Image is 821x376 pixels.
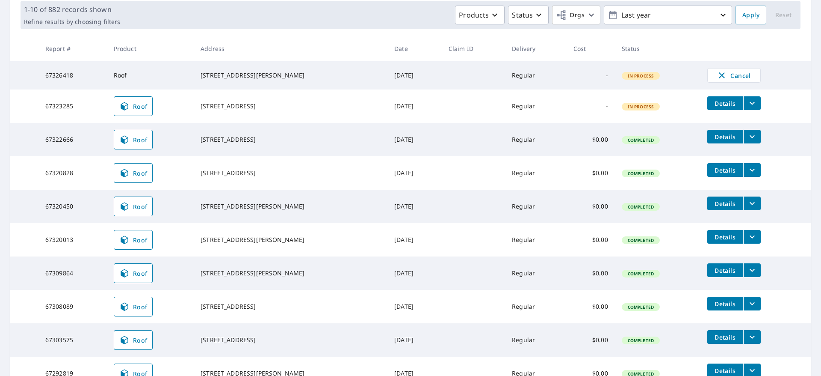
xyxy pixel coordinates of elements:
[24,18,120,26] p: Refine results by choosing filters
[119,335,148,345] span: Roof
[505,323,566,357] td: Regular
[707,163,743,177] button: detailsBtn-67320828
[201,269,381,278] div: [STREET_ADDRESS][PERSON_NAME]
[707,297,743,310] button: detailsBtn-67308089
[623,137,659,143] span: Completed
[194,36,387,61] th: Address
[38,323,107,357] td: 67303575
[505,223,566,257] td: Regular
[623,170,659,176] span: Completed
[735,6,766,24] button: Apply
[567,190,615,223] td: $0.00
[119,235,148,245] span: Roof
[743,330,761,344] button: filesDropdownBtn-67303575
[567,223,615,257] td: $0.00
[442,36,505,61] th: Claim ID
[742,10,759,21] span: Apply
[119,134,148,145] span: Roof
[505,257,566,290] td: Regular
[707,96,743,110] button: detailsBtn-67323285
[201,336,381,344] div: [STREET_ADDRESS]
[505,190,566,223] td: Regular
[623,237,659,243] span: Completed
[712,200,738,208] span: Details
[623,104,659,110] span: In Process
[505,36,566,61] th: Delivery
[623,73,659,79] span: In Process
[114,197,153,216] a: Roof
[38,223,107,257] td: 67320013
[712,166,738,174] span: Details
[505,290,566,323] td: Regular
[114,297,153,316] a: Roof
[505,61,566,90] td: Regular
[618,8,718,23] p: Last year
[201,71,381,80] div: [STREET_ADDRESS][PERSON_NAME]
[387,223,442,257] td: [DATE]
[387,36,442,61] th: Date
[387,190,442,223] td: [DATE]
[707,68,761,83] button: Cancel
[712,266,738,275] span: Details
[716,70,752,81] span: Cancel
[38,156,107,190] td: 67320828
[119,301,148,312] span: Roof
[24,4,120,15] p: 1-10 of 882 records shown
[387,323,442,357] td: [DATE]
[459,10,489,20] p: Products
[707,197,743,210] button: detailsBtn-67320450
[743,163,761,177] button: filesDropdownBtn-67320828
[707,263,743,277] button: detailsBtn-67309864
[38,36,107,61] th: Report #
[707,330,743,344] button: detailsBtn-67303575
[505,123,566,156] td: Regular
[38,290,107,323] td: 67308089
[455,6,505,24] button: Products
[567,323,615,357] td: $0.00
[114,263,153,283] a: Roof
[508,6,549,24] button: Status
[712,233,738,241] span: Details
[38,190,107,223] td: 67320450
[743,130,761,143] button: filesDropdownBtn-67322666
[505,156,566,190] td: Regular
[567,257,615,290] td: $0.00
[512,10,533,20] p: Status
[567,61,615,90] td: -
[567,290,615,323] td: $0.00
[107,36,194,61] th: Product
[38,257,107,290] td: 67309864
[712,300,738,308] span: Details
[201,169,381,177] div: [STREET_ADDRESS]
[201,202,381,211] div: [STREET_ADDRESS][PERSON_NAME]
[387,257,442,290] td: [DATE]
[201,102,381,110] div: [STREET_ADDRESS]
[38,61,107,90] td: 67326418
[707,230,743,244] button: detailsBtn-67320013
[743,263,761,277] button: filesDropdownBtn-67309864
[387,61,442,90] td: [DATE]
[114,163,153,183] a: Roof
[119,268,148,278] span: Roof
[567,36,615,61] th: Cost
[552,6,600,24] button: Orgs
[556,10,585,21] span: Orgs
[743,96,761,110] button: filesDropdownBtn-67323285
[712,133,738,141] span: Details
[712,99,738,107] span: Details
[119,101,148,111] span: Roof
[743,297,761,310] button: filesDropdownBtn-67308089
[707,130,743,143] button: detailsBtn-67322666
[743,230,761,244] button: filesDropdownBtn-67320013
[107,61,194,90] td: Roof
[201,135,381,144] div: [STREET_ADDRESS]
[38,123,107,156] td: 67322666
[623,204,659,210] span: Completed
[615,36,700,61] th: Status
[712,333,738,341] span: Details
[119,168,148,178] span: Roof
[201,236,381,244] div: [STREET_ADDRESS][PERSON_NAME]
[743,197,761,210] button: filesDropdownBtn-67320450
[567,156,615,190] td: $0.00
[114,96,153,116] a: Roof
